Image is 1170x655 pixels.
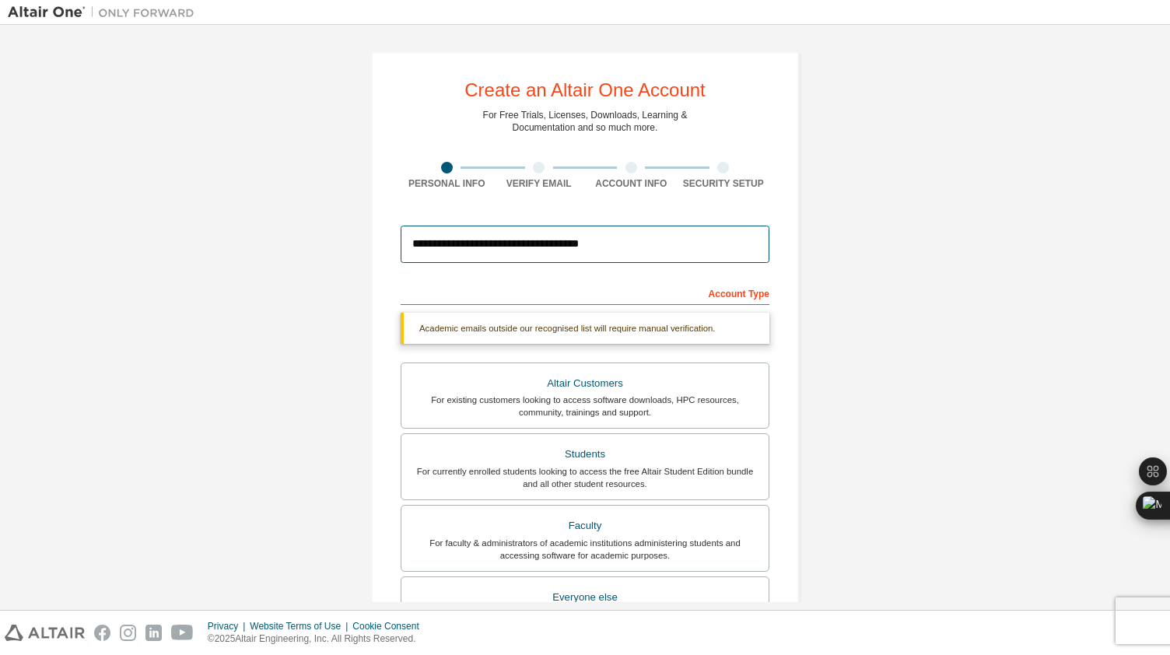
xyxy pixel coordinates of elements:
[585,177,678,190] div: Account Info
[250,620,352,632] div: Website Terms of Use
[5,625,85,641] img: altair_logo.svg
[401,313,769,344] div: Academic emails outside our recognised list will require manual verification.
[208,620,250,632] div: Privacy
[411,587,759,608] div: Everyone else
[401,280,769,305] div: Account Type
[411,394,759,419] div: For existing customers looking to access software downloads, HPC resources, community, trainings ...
[401,177,493,190] div: Personal Info
[411,373,759,394] div: Altair Customers
[352,620,428,632] div: Cookie Consent
[483,109,688,134] div: For Free Trials, Licenses, Downloads, Learning & Documentation and so much more.
[411,443,759,465] div: Students
[145,625,162,641] img: linkedin.svg
[120,625,136,641] img: instagram.svg
[464,81,706,100] div: Create an Altair One Account
[8,5,202,20] img: Altair One
[411,537,759,562] div: For faculty & administrators of academic institutions administering students and accessing softwa...
[493,177,586,190] div: Verify Email
[94,625,110,641] img: facebook.svg
[411,515,759,537] div: Faculty
[208,632,429,646] p: © 2025 Altair Engineering, Inc. All Rights Reserved.
[678,177,770,190] div: Security Setup
[171,625,194,641] img: youtube.svg
[411,465,759,490] div: For currently enrolled students looking to access the free Altair Student Edition bundle and all ...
